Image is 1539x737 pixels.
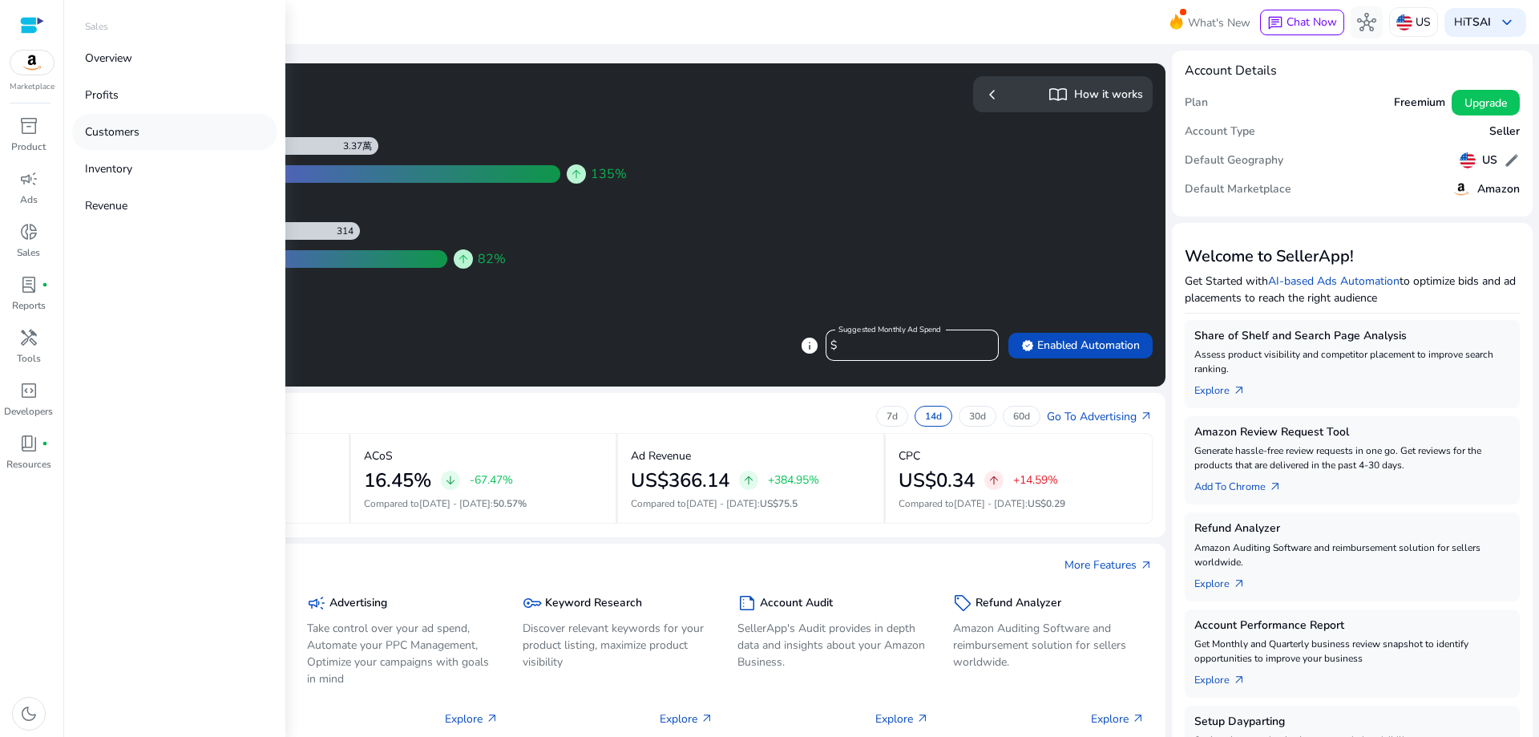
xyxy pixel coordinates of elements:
span: handyman [19,328,38,347]
h5: Amazon Review Request Tool [1194,426,1510,439]
h5: Refund Analyzer [976,597,1061,610]
span: 135% [591,164,627,184]
span: campaign [19,169,38,188]
span: arrow_outward [916,712,929,725]
p: Tools [17,351,41,366]
span: hub [1357,13,1376,32]
h4: Account Details [1185,63,1277,79]
p: Generate hassle-free review requests in one go. Get reviews for the products that are delivered i... [1194,443,1510,472]
span: $ [830,338,837,353]
p: Hi [1454,17,1491,28]
h5: Default Marketplace [1185,183,1291,196]
button: hub [1351,6,1383,38]
p: Amazon Auditing Software and reimbursement solution for sellers worldwide. [953,620,1145,670]
span: arrow_outward [1233,674,1246,686]
p: Customers [85,124,139,140]
p: -67.47% [470,475,513,486]
span: book_4 [19,434,38,453]
span: campaign [307,593,326,613]
span: arrow_outward [1233,577,1246,590]
h5: Amazon [1477,183,1520,196]
span: donut_small [19,222,38,241]
p: 7d [887,410,898,423]
h5: US [1482,154,1497,168]
h2: US$366.14 [631,469,729,492]
span: US$0.29 [1028,497,1065,510]
p: Ad Revenue [631,447,691,464]
b: TSAI [1465,14,1491,30]
a: Explorearrow_outward [1194,376,1258,399]
p: Reports [12,298,46,313]
span: code_blocks [19,381,38,400]
p: Sales [17,245,40,260]
h5: Seller [1489,125,1520,139]
p: Product [11,140,46,154]
p: Inventory [85,160,132,177]
p: Revenue [85,197,127,214]
h5: How it works [1074,88,1143,102]
mat-label: Suggested Monthly Ad Spend [838,324,941,335]
img: amazon.svg [1452,180,1471,199]
div: 314 [337,225,360,237]
p: CPC [899,447,920,464]
span: arrow_outward [701,712,713,725]
span: keyboard_arrow_down [1497,13,1517,32]
span: arrow_upward [570,168,583,180]
h2: 16.45% [364,469,431,492]
p: Compared to : [364,496,604,511]
span: [DATE] - [DATE] [419,497,491,510]
p: Get Started with to optimize bids and ad placements to reach the right audience [1185,273,1520,306]
a: AI-based Ads Automation [1268,273,1400,289]
span: arrow_upward [988,474,1000,487]
span: Upgrade [1464,95,1507,111]
span: Chat Now [1287,14,1337,30]
span: 82% [478,249,506,269]
p: Profits [85,87,119,103]
a: More Featuresarrow_outward [1064,557,1153,573]
p: Amazon Auditing Software and reimbursement solution for sellers worldwide. [1194,541,1510,569]
span: fiber_manual_record [42,281,48,288]
span: arrow_outward [1132,712,1145,725]
p: 14d [925,410,942,423]
span: arrow_downward [444,474,457,487]
span: Enabled Automation [1021,337,1140,354]
img: amazon.svg [10,51,54,75]
h5: Setup Dayparting [1194,715,1510,729]
img: us.svg [1460,152,1476,168]
button: verifiedEnabled Automation [1008,333,1153,358]
p: Marketplace [10,81,55,93]
p: Compared to : [631,496,870,511]
button: Upgrade [1452,90,1520,115]
p: 60d [1013,410,1030,423]
p: 30d [969,410,986,423]
p: Assess product visibility and competitor placement to improve search ranking. [1194,347,1510,376]
h5: Account Performance Report [1194,619,1510,633]
p: US [1416,8,1431,36]
p: ACoS [364,447,393,464]
span: arrow_upward [742,474,755,487]
span: chevron_left [983,85,1002,104]
h5: Share of Shelf and Search Page Analysis [1194,330,1510,343]
span: edit [1504,152,1520,168]
p: +14.59% [1013,475,1058,486]
h2: US$0.34 [899,469,975,492]
span: lab_profile [19,275,38,294]
h3: Welcome to SellerApp! [1185,247,1520,266]
p: Explore [1091,711,1145,727]
h5: Refund Analyzer [1194,522,1510,536]
span: verified [1021,339,1034,352]
p: Explore [445,711,499,727]
span: fiber_manual_record [42,440,48,447]
span: import_contacts [1048,85,1068,104]
p: SellerApp's Audit provides in depth data and insights about your Amazon Business. [737,620,929,670]
span: sell [953,593,972,613]
p: Developers [4,404,53,419]
span: chat [1267,15,1283,31]
h5: Plan [1185,96,1208,110]
p: Overview [85,50,132,67]
p: Take control over your ad spend, Automate your PPC Management, Optimize your campaigns with goals... [307,620,499,687]
span: arrow_outward [1233,384,1246,397]
h5: Freemium [1394,96,1445,110]
h5: Account Type [1185,125,1255,139]
p: Discover relevant keywords for your product listing, maximize product visibility [523,620,714,670]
